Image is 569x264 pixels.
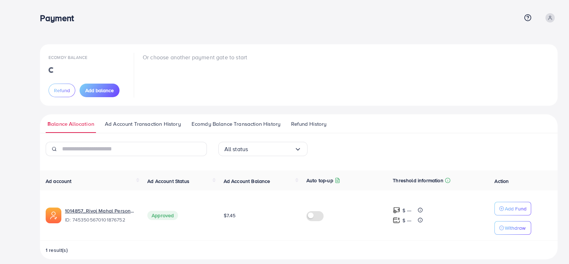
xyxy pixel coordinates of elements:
[393,176,443,185] p: Threshold information
[402,206,411,215] p: $ ---
[65,207,136,224] div: <span class='underline'>1014857_Rivaj Mahal Personal 2_1735404529188</span></br>7453505670101876752
[224,178,270,185] span: Ad Account Balance
[291,120,326,128] span: Refund History
[224,212,236,219] span: $7.45
[143,53,247,61] p: Or choose another payment gate to start
[306,176,333,185] p: Auto top-up
[494,178,509,185] span: Action
[46,246,68,254] span: 1 result(s)
[85,87,114,94] span: Add balance
[147,211,178,220] span: Approved
[248,144,294,155] input: Search for option
[47,120,94,128] span: Balance Allocation
[505,224,525,232] p: Withdraw
[505,204,527,213] p: Add Fund
[402,216,411,225] p: $ ---
[40,13,80,23] h3: Payment
[494,221,531,235] button: Withdraw
[218,142,308,156] div: Search for option
[65,207,136,214] a: 1014857_Rivaj Mahal Personal 2_1735404529188
[49,54,87,60] span: Ecomdy Balance
[147,178,189,185] span: Ad Account Status
[224,144,248,155] span: All status
[49,84,75,97] button: Refund
[80,84,120,97] button: Add balance
[105,120,181,128] span: Ad Account Transaction History
[46,178,72,185] span: Ad account
[65,216,136,223] span: ID: 7453505670101876752
[46,208,61,223] img: ic-ads-acc.e4c84228.svg
[54,87,70,94] span: Refund
[494,202,531,215] button: Add Fund
[393,216,400,224] img: top-up amount
[393,206,400,214] img: top-up amount
[192,120,280,128] span: Ecomdy Balance Transaction History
